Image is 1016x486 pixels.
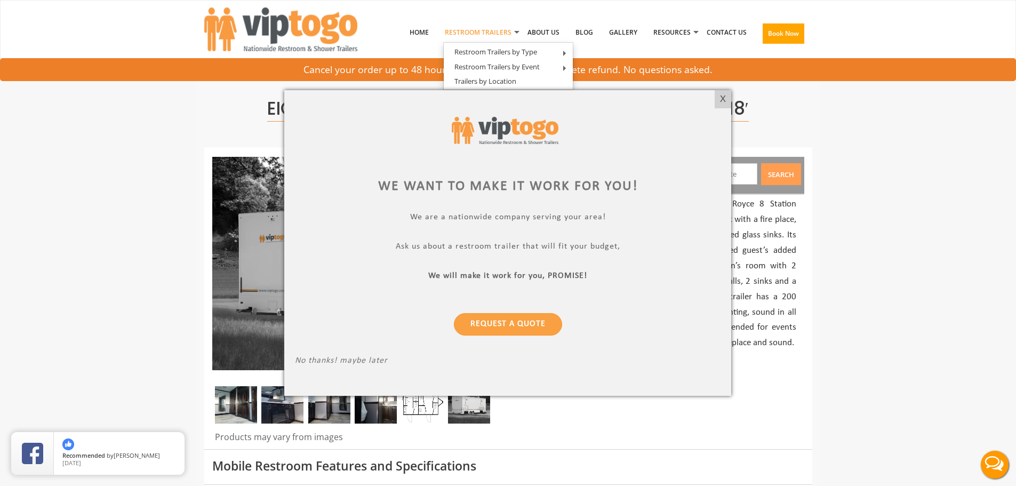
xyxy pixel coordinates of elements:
button: Live Chat [973,443,1016,486]
a: Request a Quote [454,313,562,336]
img: viptogo logo [452,117,558,144]
span: [DATE] [62,459,81,467]
div: We want to make it work for you! [295,177,721,196]
p: No thanks! maybe later [295,356,721,368]
span: Recommended [62,451,105,459]
p: Ask us about a restroom trailer that will fit your budget, [295,242,721,254]
span: [PERSON_NAME] [114,451,160,459]
span: by [62,452,176,460]
img: thumbs up icon [62,439,74,450]
p: We are a nationwide company serving your area! [295,212,721,225]
div: X [715,90,731,108]
b: We will make it work for you, PROMISE! [429,272,588,280]
img: Review Rating [22,443,43,464]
